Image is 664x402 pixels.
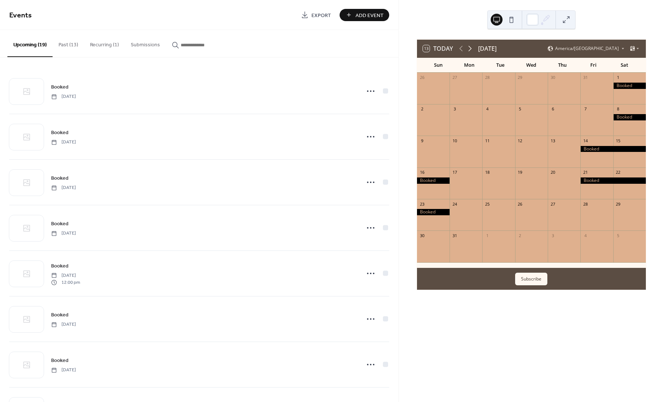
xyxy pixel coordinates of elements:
div: Booked [417,209,450,215]
div: Booked [613,83,646,89]
div: Sun [423,58,454,73]
a: Booked [51,262,69,270]
span: [DATE] [51,321,76,328]
span: Events [9,8,32,23]
span: [DATE] [51,367,76,373]
a: Export [296,9,337,21]
button: 13Today [420,43,456,54]
div: 14 [583,138,588,143]
div: 13 [550,138,555,143]
a: Booked [51,356,69,365]
div: 15 [615,138,621,143]
div: 2 [517,233,523,238]
div: 3 [550,233,555,238]
div: 6 [550,106,555,112]
div: 5 [615,233,621,238]
div: 8 [615,106,621,112]
button: Add Event [340,9,389,21]
a: Booked [51,128,69,137]
div: 1 [615,75,621,80]
span: Export [311,11,331,19]
div: 29 [517,75,523,80]
div: 21 [583,170,588,175]
div: 23 [419,201,425,207]
span: [DATE] [51,185,76,191]
span: [DATE] [51,93,76,100]
div: 27 [550,201,555,207]
div: 7 [583,106,588,112]
div: 16 [419,170,425,175]
div: [DATE] [478,44,497,53]
a: Booked [51,310,69,319]
span: [DATE] [51,139,76,146]
span: Booked [51,220,69,228]
div: 17 [452,170,457,175]
a: Booked [51,219,69,228]
div: 22 [615,170,621,175]
div: 5 [517,106,523,112]
a: Booked [51,83,69,91]
span: Booked [51,311,69,319]
button: Recurring (1) [84,30,125,56]
div: 30 [550,75,555,80]
div: 18 [484,170,490,175]
div: Booked [417,177,450,184]
div: Fri [578,58,609,73]
button: Upcoming (19) [7,30,53,57]
div: 12 [517,138,523,143]
div: 19 [517,170,523,175]
div: 9 [419,138,425,143]
span: Booked [51,129,69,137]
button: Subscribe [515,273,547,285]
div: Booked [613,114,646,120]
span: [DATE] [51,230,76,237]
div: 27 [452,75,457,80]
button: Submissions [125,30,166,56]
div: 28 [484,75,490,80]
div: 29 [615,201,621,207]
button: Past (13) [53,30,84,56]
div: Mon [454,58,485,73]
div: 31 [452,233,457,238]
div: 30 [419,233,425,238]
div: 3 [452,106,457,112]
div: 4 [484,106,490,112]
span: Add Event [356,11,384,19]
a: Booked [51,174,69,182]
span: America/[GEOGRAPHIC_DATA] [555,46,619,51]
div: Tue [485,58,516,73]
span: Booked [51,262,69,270]
div: Booked [580,177,646,184]
div: 11 [484,138,490,143]
div: Sat [609,58,640,73]
span: 12:00 pm [51,279,80,286]
div: Thu [547,58,578,73]
div: 24 [452,201,457,207]
div: 20 [550,170,555,175]
span: [DATE] [51,272,80,279]
div: 2 [419,106,425,112]
div: 4 [583,233,588,238]
div: Booked [580,146,646,152]
div: 28 [583,201,588,207]
div: 10 [452,138,457,143]
div: 31 [583,75,588,80]
div: 25 [484,201,490,207]
div: 1 [484,233,490,238]
div: 26 [419,75,425,80]
div: 26 [517,201,523,207]
div: Wed [516,58,547,73]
